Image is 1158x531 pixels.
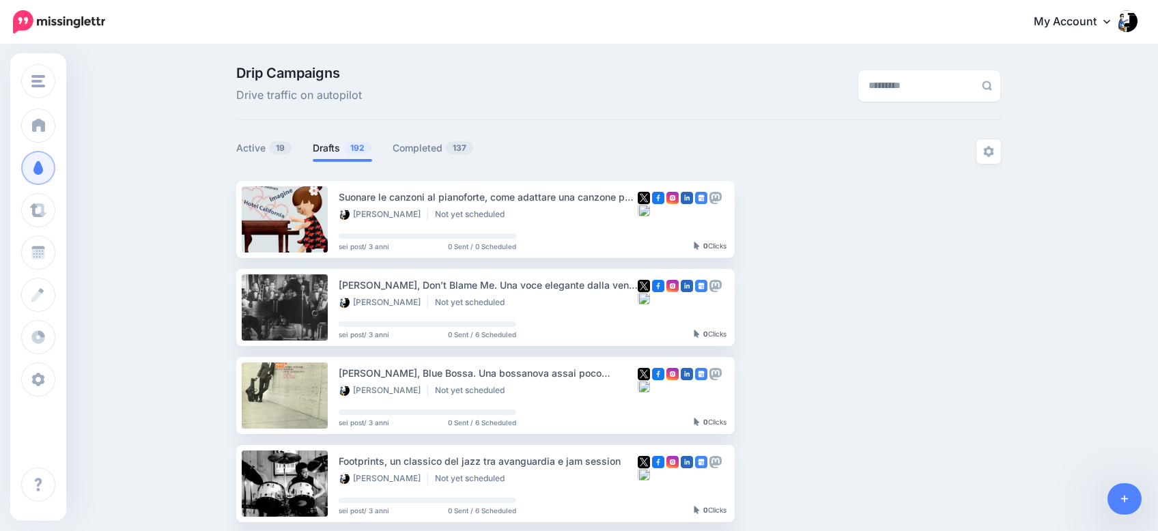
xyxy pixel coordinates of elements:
img: google_business-square.png [695,456,707,468]
div: Clicks [694,506,726,515]
img: pointer-grey-darker.png [694,506,700,514]
div: Footprints, un classico del jazz tra avanguardia e jam session [339,453,638,469]
li: [PERSON_NAME] [339,209,428,220]
img: mastodon-grey-square.png [709,192,722,204]
a: My Account [1020,5,1138,39]
img: instagram-square.png [666,368,679,380]
img: mastodon-grey-square.png [709,456,722,468]
li: Not yet scheduled [435,473,511,484]
img: bluesky-grey-square.png [638,292,650,304]
span: sei post/ 3 anni [339,507,389,514]
img: pointer-grey-darker.png [694,242,700,250]
img: twitter-square.png [638,280,650,292]
img: google_business-square.png [695,280,707,292]
img: settings-grey.png [983,146,994,157]
img: bluesky-grey-square.png [638,380,650,392]
img: linkedin-square.png [681,368,693,380]
img: google_business-square.png [695,368,707,380]
li: Not yet scheduled [435,297,511,308]
li: [PERSON_NAME] [339,473,428,484]
img: twitter-square.png [638,456,650,468]
span: sei post/ 3 anni [339,331,389,338]
img: twitter-square.png [638,368,650,380]
img: bluesky-grey-square.png [638,468,650,480]
div: Clicks [694,418,726,427]
img: facebook-square.png [652,192,664,204]
img: instagram-square.png [666,192,679,204]
img: facebook-square.png [652,368,664,380]
b: 0 [703,506,708,514]
b: 0 [703,330,708,338]
span: 0 Sent / 0 Scheduled [448,243,516,250]
span: 19 [269,141,292,154]
img: linkedin-square.png [681,192,693,204]
span: Drip Campaigns [236,66,362,80]
img: facebook-square.png [652,456,664,468]
img: bluesky-grey-square.png [638,204,650,216]
span: 0 Sent / 6 Scheduled [448,507,516,514]
b: 0 [703,418,708,426]
img: instagram-square.png [666,280,679,292]
li: [PERSON_NAME] [339,385,428,396]
img: menu.png [31,75,45,87]
img: linkedin-square.png [681,456,693,468]
img: google_business-square.png [695,192,707,204]
span: 192 [343,141,371,154]
img: mastodon-grey-square.png [709,280,722,292]
img: search-grey-6.png [982,81,992,91]
img: pointer-grey-darker.png [694,418,700,426]
img: facebook-square.png [652,280,664,292]
li: Not yet scheduled [435,209,511,220]
li: [PERSON_NAME] [339,297,428,308]
span: 0 Sent / 6 Scheduled [448,331,516,338]
img: twitter-square.png [638,192,650,204]
div: Clicks [694,330,726,339]
img: linkedin-square.png [681,280,693,292]
div: [PERSON_NAME], Blue Bossa. Una bossanova assai poco brasiliana [339,365,638,381]
a: Drafts192 [313,140,372,156]
li: Not yet scheduled [435,385,511,396]
a: Active19 [236,140,292,156]
img: mastodon-grey-square.png [709,368,722,380]
span: Drive traffic on autopilot [236,87,362,104]
img: pointer-grey-darker.png [694,330,700,338]
div: Suonare le canzoni al pianoforte, come adattare una canzone per il piano [339,189,638,205]
div: [PERSON_NAME], Don’t Blame Me. Una voce elegante dalla vena blues [339,277,638,293]
b: 0 [703,242,708,250]
img: instagram-square.png [666,456,679,468]
span: 137 [446,141,473,154]
span: sei post/ 3 anni [339,419,389,426]
a: Completed137 [393,140,474,156]
span: 0 Sent / 6 Scheduled [448,419,516,426]
img: Missinglettr [13,10,105,33]
div: Clicks [694,242,726,250]
span: sei post/ 3 anni [339,243,389,250]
